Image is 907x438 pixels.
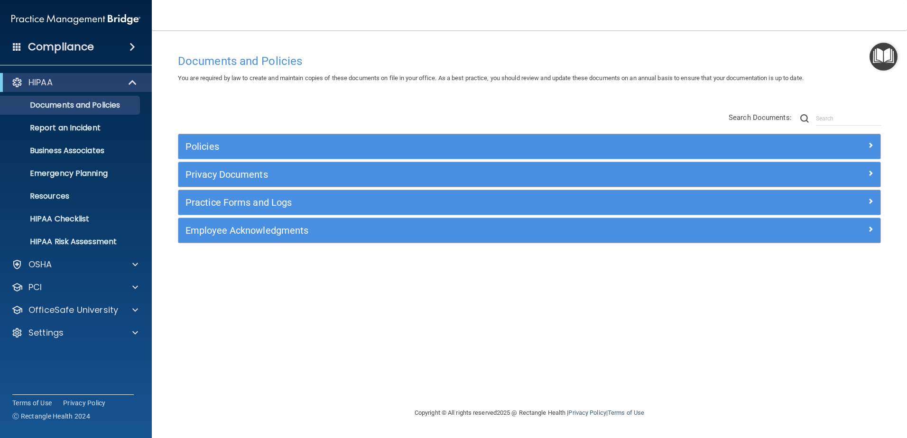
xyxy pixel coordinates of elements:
button: Open Resource Center [870,43,898,71]
p: Settings [28,327,64,338]
p: Report an Incident [6,123,136,133]
a: Practice Forms and Logs [185,195,873,210]
img: ic-search.3b580494.png [800,114,809,123]
span: Search Documents: [729,113,792,122]
a: OSHA [11,259,138,270]
span: Ⓒ Rectangle Health 2024 [12,411,90,421]
a: Terms of Use [12,398,52,408]
h5: Privacy Documents [185,169,698,180]
p: Resources [6,192,136,201]
h4: Compliance [28,40,94,54]
input: Search [816,111,881,126]
a: Policies [185,139,873,154]
p: HIPAA [28,77,53,88]
a: Privacy Policy [63,398,106,408]
h4: Documents and Policies [178,55,881,67]
h5: Practice Forms and Logs [185,197,698,208]
h5: Employee Acknowledgments [185,225,698,236]
a: Privacy Policy [568,409,606,416]
p: Documents and Policies [6,100,136,110]
p: HIPAA Risk Assessment [6,237,136,246]
a: Privacy Documents [185,167,873,182]
a: PCI [11,282,138,293]
p: HIPAA Checklist [6,214,136,224]
p: OSHA [28,259,52,270]
a: OfficeSafe University [11,304,138,316]
a: HIPAA [11,77,138,88]
h5: Policies [185,141,698,152]
img: PMB logo [11,10,140,29]
p: Business Associates [6,146,136,155]
span: You are required by law to create and maintain copies of these documents on file in your office. ... [178,74,804,82]
div: Copyright © All rights reserved 2025 @ Rectangle Health | | [356,398,703,428]
a: Settings [11,327,138,338]
a: Employee Acknowledgments [185,223,873,238]
p: Emergency Planning [6,169,136,178]
p: PCI [28,282,42,293]
p: OfficeSafe University [28,304,118,316]
a: Terms of Use [608,409,644,416]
